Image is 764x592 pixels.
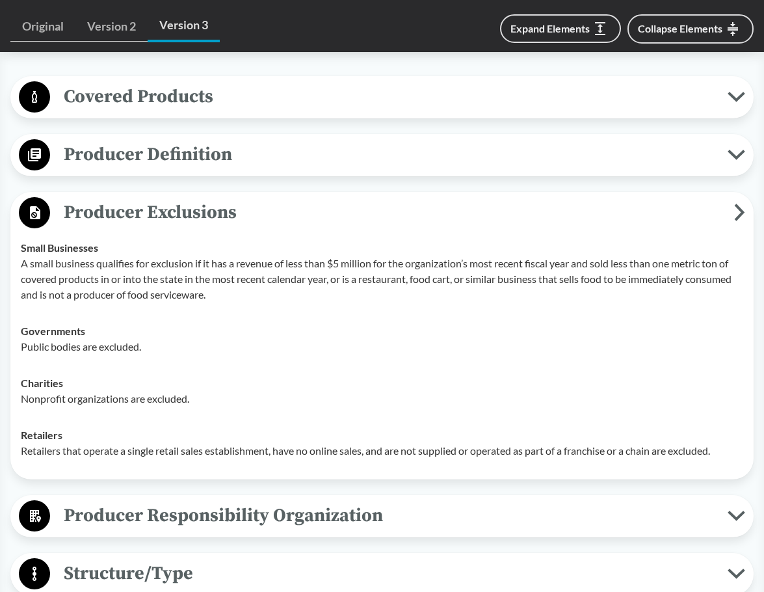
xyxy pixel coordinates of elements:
span: Covered Products [50,82,728,111]
strong: Retailers [21,429,62,441]
p: A small business qualifies for exclusion if it has a revenue of less than $5 million for the orga... [21,256,743,303]
strong: Charities [21,377,63,389]
span: Producer Exclusions [50,198,734,227]
button: Collapse Elements [627,14,754,44]
button: Producer Exclusions [15,196,749,230]
button: Structure/Type [15,558,749,591]
span: Producer Responsibility Organization [50,501,728,530]
span: Producer Definition [50,140,728,169]
a: Original [10,12,75,42]
strong: Governments [21,325,85,337]
button: Producer Definition [15,139,749,172]
p: Public bodies are excluded. [21,339,743,355]
p: Nonprofit organizations are excluded. [21,391,743,407]
a: Version 3 [148,10,220,42]
button: Expand Elements [500,14,621,43]
a: Version 2 [75,12,148,42]
p: Retailers that operate a single retail sales establishment, have no online sales, and are not sup... [21,443,743,459]
span: Structure/Type [50,559,728,588]
button: Producer Responsibility Organization [15,500,749,533]
button: Covered Products [15,81,749,114]
strong: Small Businesses [21,241,98,254]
